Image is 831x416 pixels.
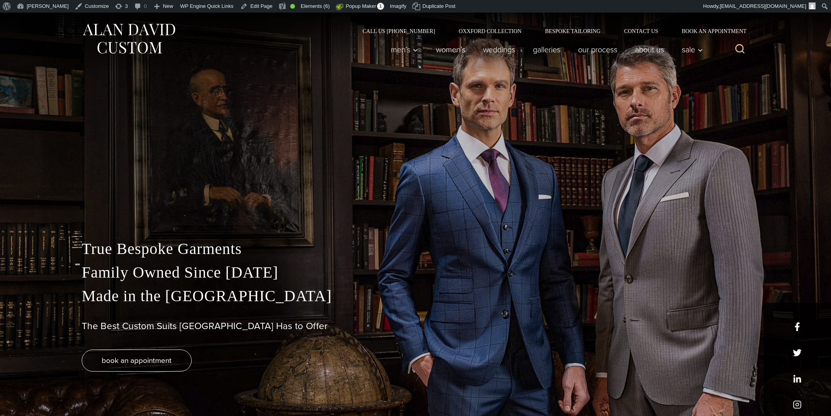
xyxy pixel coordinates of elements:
a: Call Us [PHONE_NUMBER] [351,28,447,34]
a: Bespoke Tailoring [533,28,612,34]
span: Men’s [391,46,418,53]
a: linkedin [793,374,802,383]
a: facebook [793,322,802,331]
a: Women’s [427,42,474,57]
span: book an appointment [102,355,172,366]
a: weddings [474,42,524,57]
a: About Us [626,42,673,57]
a: Our Process [569,42,626,57]
a: x/twitter [793,348,802,357]
div: Good [290,4,295,9]
a: Oxxford Collection [447,28,533,34]
nav: Primary Navigation [382,42,707,57]
a: Book an Appointment [670,28,749,34]
a: Galleries [524,42,569,57]
nav: Secondary Navigation [351,28,749,34]
span: 1 [377,3,384,10]
img: Alan David Custom [82,21,176,56]
h1: The Best Custom Suits [GEOGRAPHIC_DATA] Has to Offer [82,320,749,332]
span: [EMAIL_ADDRESS][DOMAIN_NAME] [720,3,806,9]
a: Contact Us [612,28,670,34]
a: book an appointment [82,350,192,372]
a: instagram [793,400,802,409]
p: True Bespoke Garments Family Owned Since [DATE] Made in the [GEOGRAPHIC_DATA] [82,237,749,308]
span: Sale [682,46,703,53]
button: View Search Form [730,40,749,59]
